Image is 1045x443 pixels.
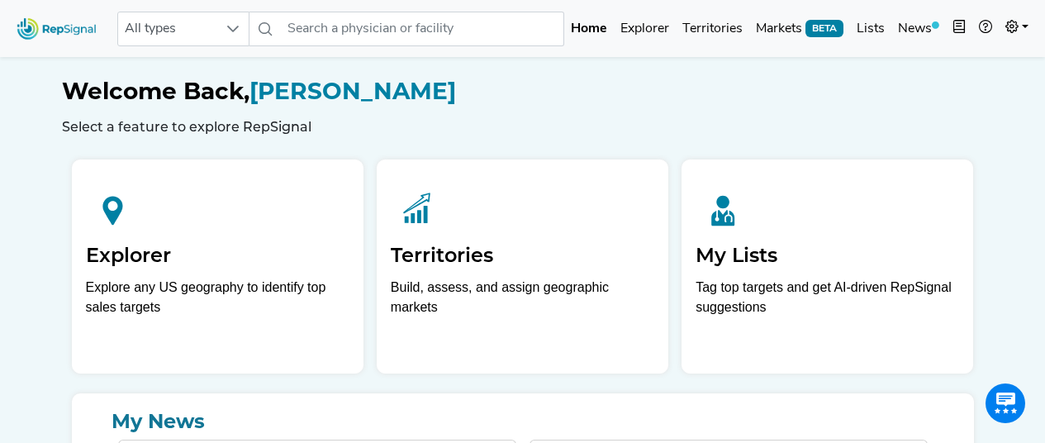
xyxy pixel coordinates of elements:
span: BETA [805,20,843,36]
a: Explorer [614,12,676,45]
p: Tag top targets and get AI-driven RepSignal suggestions [696,278,959,326]
a: ExplorerExplore any US geography to identify top sales targets [72,160,363,374]
a: My ListsTag top targets and get AI-driven RepSignal suggestions [682,160,973,374]
a: News [891,12,946,45]
span: Welcome Back, [62,77,249,105]
a: MarketsBETA [749,12,850,45]
h2: Explorer [86,244,349,268]
a: My News [85,407,961,436]
a: TerritoriesBuild, assess, and assign geographic markets [377,160,668,374]
a: Home [564,12,614,45]
a: Territories [676,12,749,45]
a: Lists [850,12,891,45]
button: Intel Book [946,12,972,45]
h1: [PERSON_NAME] [62,78,984,106]
input: Search a physician or facility [281,12,565,46]
h2: Territories [391,244,654,268]
span: All types [118,12,217,45]
p: Build, assess, and assign geographic markets [391,278,654,326]
h2: My Lists [696,244,959,268]
div: Explore any US geography to identify top sales targets [86,278,349,317]
h6: Select a feature to explore RepSignal [62,119,984,135]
